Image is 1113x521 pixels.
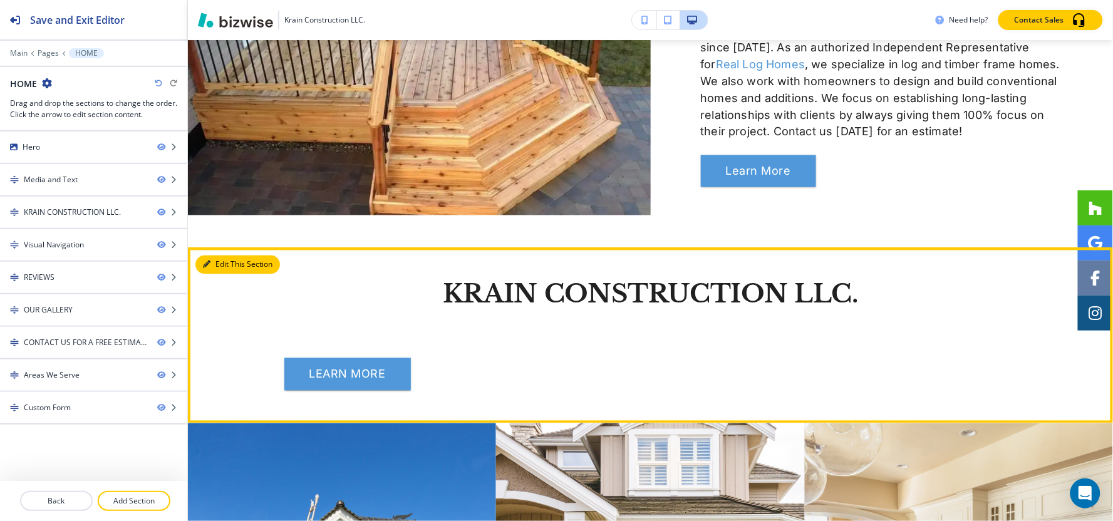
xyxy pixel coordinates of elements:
[284,281,1017,308] h2: KRAIN CONSTRUCTION LLC.
[10,273,19,282] img: Drag
[99,495,169,507] p: Add Section
[1078,190,1113,225] a: Social media link to houzz account
[10,49,28,58] button: Main
[20,491,93,511] button: Back
[69,48,104,58] button: HOME
[10,371,19,379] img: Drag
[1078,225,1113,260] a: Social media link to google account
[24,304,73,316] div: OUR GALLERY
[1015,14,1064,26] p: Contact Sales
[24,369,80,381] div: Areas We Serve
[950,14,988,26] h3: Need help?
[98,491,170,511] button: Add Section
[23,142,40,153] div: Hero
[1078,296,1113,331] a: Social media link to instagram account
[198,11,365,29] button: Krain Construction LLC.
[30,13,125,28] h2: Save and Exit Editor
[1078,260,1113,296] a: Social media link to facebook account
[1070,478,1100,508] div: Open Intercom Messenger
[24,174,78,185] div: Media and Text
[10,77,37,90] h2: HOME
[701,22,1064,140] p: We are a custom home builder. Family owned and run business since [DATE]. As an authorized Indepe...
[75,49,98,58] p: HOME
[24,272,54,283] div: REVIEWS
[10,175,19,184] img: Drag
[198,13,273,28] img: Bizwise Logo
[195,255,280,274] button: Edit This Section
[24,402,71,413] div: Custom Form
[284,358,411,391] button: LEARN MORE
[21,495,91,507] p: Back
[24,239,84,250] div: Visual Navigation
[10,208,19,217] img: Drag
[716,58,805,71] a: Real Log Homes
[10,338,19,347] img: Drag
[284,14,365,26] h3: Krain Construction LLC.
[38,49,59,58] button: Pages
[10,403,19,412] img: Drag
[24,207,121,218] div: KRAIN CONSTRUCTION LLC.
[24,337,147,348] div: CONTACT US FOR A FREE ESTIMATE
[10,306,19,314] img: Drag
[998,10,1103,30] button: Contact Sales
[10,240,19,249] img: Drag
[10,98,177,120] h3: Drag and drop the sections to change the order. Click the arrow to edit section content.
[701,155,816,188] button: Learn More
